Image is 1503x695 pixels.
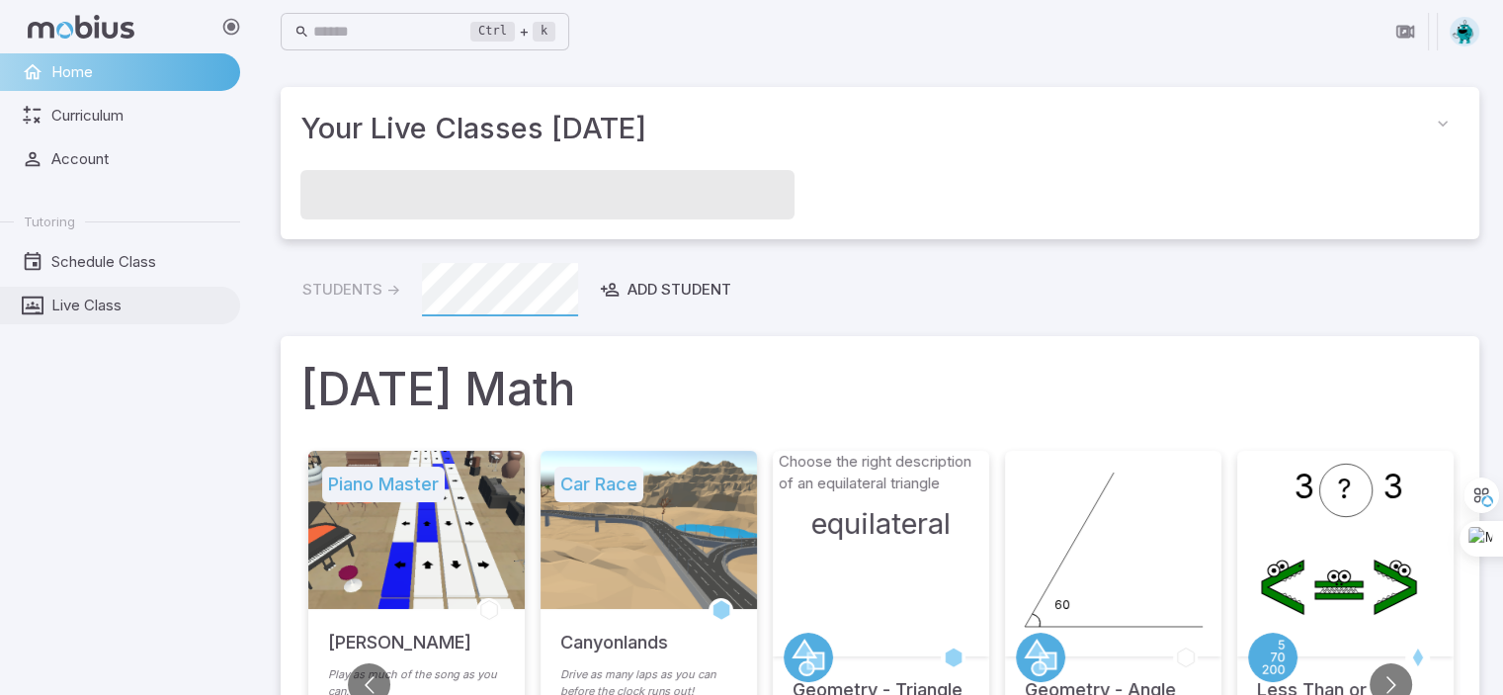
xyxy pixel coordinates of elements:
h5: Canyonlands [560,629,668,656]
a: Place Value [1248,633,1297,682]
span: Home [51,61,226,83]
h1: [DATE] Math [300,356,1460,423]
span: Account [51,148,226,170]
button: collapse [1426,107,1460,140]
text: 60 [1054,597,1070,612]
text: 3 [1381,467,1402,506]
a: Geometry 2D [784,633,833,682]
h5: [PERSON_NAME] [328,629,471,656]
h3: equilateral [811,502,951,546]
span: Tutoring [24,213,75,230]
img: octagon.svg [1450,17,1479,46]
h5: Car Race [554,467,643,502]
span: Curriculum [51,105,226,127]
p: Choose the right description of an equilateral triangle [779,451,984,494]
span: Your Live Classes [DATE] [300,107,1426,150]
button: Join in Zoom Client [1386,13,1424,50]
a: Geometry 2D [1016,633,1065,682]
div: Add Student [600,279,731,301]
kbd: k [533,22,555,42]
span: Schedule Class [51,251,226,273]
text: 3 [1293,467,1313,506]
div: + [470,20,555,43]
kbd: Ctrl [470,22,515,42]
h5: Piano Master [322,467,445,502]
text: ? [1337,473,1351,504]
span: Live Class [51,295,226,316]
